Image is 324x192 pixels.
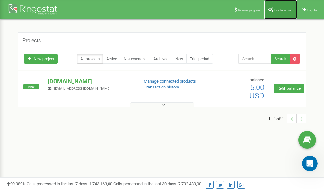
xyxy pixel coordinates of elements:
[302,156,318,171] iframe: Intercom live chat
[77,54,103,64] a: All projects
[274,8,294,12] span: Profile settings
[238,54,271,64] input: Search
[27,181,112,186] span: Calls processed in the last 7 days :
[144,85,179,89] a: Transaction history
[307,8,318,12] span: Log Out
[6,181,26,186] span: 99,989%
[54,87,110,91] span: [EMAIL_ADDRESS][DOMAIN_NAME]
[22,38,41,44] h5: Projects
[120,54,150,64] a: Not extended
[178,181,201,186] u: 7 792 489,00
[250,83,264,100] span: 5,00 USD
[274,84,304,93] a: Refill balance
[250,78,264,82] span: Balance
[172,54,187,64] a: New
[271,54,290,64] button: Search
[268,114,287,123] span: 1 - 1 of 1
[113,181,201,186] span: Calls processed in the last 30 days :
[103,54,120,64] a: Active
[48,77,133,86] p: [DOMAIN_NAME]
[23,84,39,89] span: New
[24,54,58,64] a: New project
[150,54,172,64] a: Archived
[268,107,306,130] nav: ...
[89,181,112,186] u: 1 743 163,00
[186,54,213,64] a: Trial period
[144,79,196,84] a: Manage connected products
[238,8,260,12] span: Referral program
